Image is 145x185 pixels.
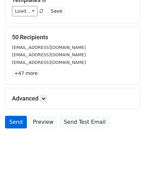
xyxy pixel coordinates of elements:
a: Send [5,116,27,128]
small: [EMAIL_ADDRESS][DOMAIN_NAME] [12,60,86,65]
a: Load... [12,6,37,16]
h5: Advanced [12,95,133,102]
h5: 50 Recipients [12,34,133,41]
button: Save [48,6,65,16]
a: Preview [29,116,58,128]
small: [EMAIL_ADDRESS][DOMAIN_NAME] [12,45,86,50]
a: Send Test Email [59,116,110,128]
iframe: Chat Widget [112,153,145,185]
a: +47 more [12,69,40,78]
small: [EMAIL_ADDRESS][DOMAIN_NAME] [12,52,86,57]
